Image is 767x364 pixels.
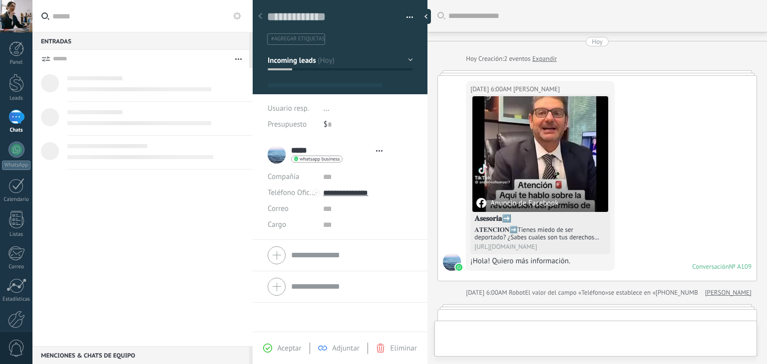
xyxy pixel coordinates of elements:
[608,288,711,298] span: se establece en «[PHONE_NUMBER]»
[268,117,316,133] div: Presupuesto
[476,198,558,208] div: Anuncio de Facebook
[692,262,729,271] div: Conversación
[474,214,606,224] h4: 𝐀𝐬𝐞𝐬𝐨𝐫𝐢𝐚➡️
[2,231,31,238] div: Listas
[268,185,316,201] button: Teléfono Oficina
[271,35,325,42] span: #agregar etiquetas
[532,54,557,64] a: Expandir
[421,9,431,24] div: Ocultar
[455,264,462,271] img: waba.svg
[32,32,249,50] div: Entradas
[324,104,330,113] span: ...
[2,296,31,303] div: Estadísticas
[390,344,416,353] span: Eliminar
[268,169,316,185] div: Compañía
[268,201,289,217] button: Correo
[474,226,606,241] div: 𝐀𝐓𝐄𝐍𝐂𝐈𝐎𝐍➡️Tienes miedo de ser deportado? ¿Sabes cuales son tus derechos como inmigrante? Permiso ...
[509,288,525,297] span: Robot
[470,256,610,266] div: ¡Hola! Quiero más información.
[466,54,478,64] div: Hoy
[466,288,509,298] div: [DATE] 6:00AM
[2,264,31,270] div: Correo
[268,221,286,228] span: Cargo
[32,346,249,364] div: Menciones & Chats de equipo
[474,243,606,250] div: [URL][DOMAIN_NAME]
[472,96,608,252] a: Anuncio de Facebook𝐀𝐬𝐞𝐬𝐨𝐫𝐢𝐚➡️𝐀𝐓𝐄𝐍𝐂𝐈𝐎𝐍➡️Tienes miedo de ser deportado? ¿Sabes cuales son tus derec...
[705,288,752,298] a: [PERSON_NAME]
[268,204,289,213] span: Correo
[466,54,557,64] div: Creación:
[470,84,513,94] div: [DATE] 6:00AM
[268,120,307,129] span: Presupuesto
[277,344,301,353] span: Aceptar
[324,117,413,133] div: $
[443,253,461,271] span: Nidia
[729,262,752,271] div: № A109
[2,59,31,66] div: Panel
[268,104,309,113] span: Usuario resp.
[332,344,360,353] span: Adjuntar
[504,54,530,64] span: 2 eventos
[513,84,560,94] span: Nidia
[2,127,31,134] div: Chats
[268,101,316,117] div: Usuario resp.
[2,161,30,170] div: WhatsApp
[268,217,316,233] div: Cargo
[525,288,608,298] span: El valor del campo «Teléfono»
[2,196,31,203] div: Calendario
[2,95,31,102] div: Leads
[268,188,320,197] span: Teléfono Oficina
[592,37,603,46] div: Hoy
[300,157,340,162] span: whatsapp business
